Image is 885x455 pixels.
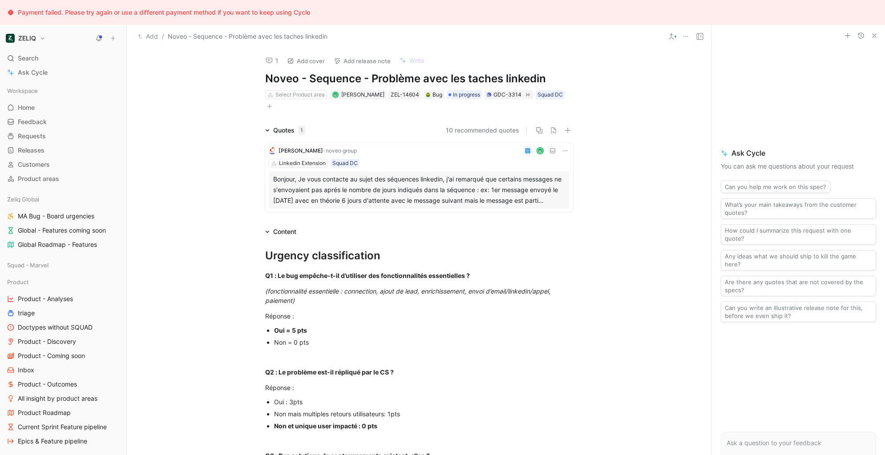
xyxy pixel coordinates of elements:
[446,125,519,136] button: 10 recommended quotes
[18,160,50,169] span: Customers
[18,309,35,318] span: triage
[4,335,123,348] a: Product - Discovery
[18,212,94,221] span: MA Bug - Board urgencies
[391,90,419,99] div: ZEL-14604
[7,86,38,95] span: Workspace
[4,406,123,419] a: Product Roadmap
[396,54,428,67] button: Write
[273,174,565,206] div: Bonjour, Je vous contacte au sujet des séquences linkedin, j'ai remarqué que certains messages ne...
[265,272,470,279] strong: Q1 : Le bug empêche-t-il d’utiliser des fonctionnalités essentielles ?
[4,392,123,405] a: All insight by product areas
[279,147,323,154] span: [PERSON_NAME]
[721,276,876,296] button: Are there any quotes that are not covered by the specs?
[4,129,123,143] a: Requests
[341,91,384,98] span: [PERSON_NAME]
[18,323,93,332] span: Doctypes without SQUAD
[721,250,876,270] button: Any ideas what we should ship to kill the game here?
[262,226,300,237] div: Content
[162,31,164,42] span: /
[4,84,123,97] div: Workspace
[262,125,309,136] div: Quotes1
[4,52,123,65] div: Search
[721,224,876,245] button: How could I summarize this request with one quote?
[18,294,73,303] span: Product - Analyses
[4,378,123,391] a: Product - Outcomes
[265,368,394,376] strong: Q2 : Le problème est-il répliqué par le CS ?
[425,90,442,99] div: Bug
[409,56,424,64] span: Write
[18,34,36,42] h1: ZELIQ
[273,125,305,136] div: Quotes
[18,103,35,112] span: Home
[18,132,46,141] span: Requests
[6,34,15,43] img: ZELIQ
[18,408,71,417] span: Product Roadmap
[4,321,123,334] a: Doctypes without SQUAD
[721,198,876,219] button: What’s your main takeaways from the customer quotes?
[18,67,48,78] span: Ask Cycle
[4,275,123,448] div: ProductProduct - AnalysestriageDoctypes without SQUADProduct - DiscoveryProduct - Coming soonInbo...
[18,394,97,403] span: All insight by product areas
[332,159,358,168] div: Squad DC
[4,349,123,362] a: Product - Coming soon
[18,7,310,18] div: Payment failed. Please try again or use a different payment method if you want to keep using Cycle
[4,172,123,185] a: Product areas
[168,31,327,42] span: Noveo - Sequence - Problème avec les taches linkedin
[7,195,39,204] span: Zeliq Global
[425,92,431,97] img: 🪲
[269,147,276,154] img: logo
[721,148,876,158] span: Ask Cycle
[18,351,85,360] span: Product - Coming soon
[493,90,521,99] div: GDC-3314
[7,261,48,270] span: Squad - Marvel
[4,209,123,223] a: MA Bug - Board urgencies
[4,275,123,289] div: Product
[4,32,48,44] button: ZELIQZELIQ
[4,158,123,171] a: Customers
[18,146,44,155] span: Releases
[274,422,377,430] strong: Non et unique user impacté : 0 pts
[18,380,77,389] span: Product - Outcomes
[4,115,123,129] a: Feedback
[721,161,876,172] p: You can ask me questions about your request
[4,306,123,320] a: triage
[274,397,573,407] div: Oui : 3pts
[273,226,296,237] div: Content
[18,423,107,431] span: Current Sprint Feature pipeline
[4,292,123,306] a: Product - Analyses
[333,93,338,97] img: avatar
[265,248,573,264] div: Urgency classification
[298,126,305,135] div: 1
[537,148,543,154] img: avatar
[262,54,282,67] button: 1
[265,383,573,392] div: Réponse :
[283,55,329,67] button: Add cover
[18,366,34,374] span: Inbox
[7,278,29,286] span: Product
[4,193,123,251] div: Zeliq GlobalMA Bug - Board urgenciesGlobal - Features coming soonGlobal Roadmap - Features
[265,311,573,321] div: Réponse :
[18,240,97,249] span: Global Roadmap - Features
[265,72,573,86] h1: Noveo - Sequence - Problème avec les taches linkedin
[136,31,160,42] button: Add
[721,302,876,322] button: Can you write an illustrative release note for this, before we even ship it?
[4,238,123,251] a: Global Roadmap - Features
[4,435,123,448] a: Epics & Feature pipeline
[18,226,106,235] span: Global - Features coming soon
[18,53,38,64] span: Search
[4,193,123,206] div: Zeliq Global
[4,420,123,434] a: Current Sprint Feature pipeline
[18,117,47,126] span: Feedback
[4,224,123,237] a: Global - Features coming soon
[275,90,325,99] div: Select Product area
[274,326,307,334] strong: Oui = 5 pts
[18,174,59,183] span: Product areas
[4,144,123,157] a: Releases
[447,90,482,99] div: In progress
[279,159,326,168] div: Linkedin Extension
[4,101,123,114] a: Home
[453,90,480,99] span: In progress
[424,90,444,99] div: 🪲Bug
[721,181,830,193] button: Can you help me work on this spec?
[18,337,76,346] span: Product - Discovery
